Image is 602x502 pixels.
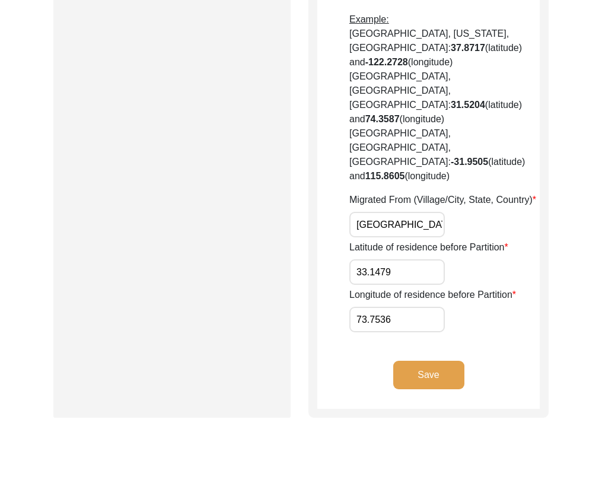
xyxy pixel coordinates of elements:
b: 37.8717 [451,43,485,53]
button: Save [393,361,464,389]
label: Latitude of residence before Partition [349,240,508,255]
b: 74.3587 [365,114,400,124]
span: Example: [349,14,389,24]
b: -31.9505 [451,157,488,167]
b: -122.2728 [365,57,408,67]
b: 115.8605 [365,171,405,181]
label: Migrated From (Village/City, State, Country) [349,193,536,207]
b: 31.5204 [451,100,485,110]
label: Longitude of residence before Partition [349,288,516,302]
